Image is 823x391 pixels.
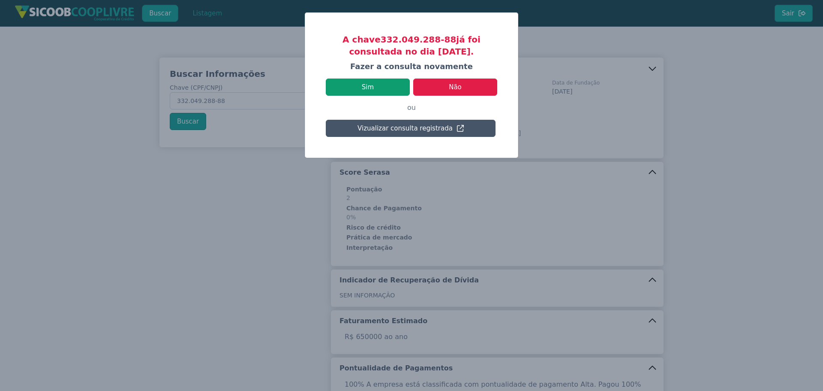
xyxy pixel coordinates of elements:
[326,61,497,72] h4: Fazer a consulta novamente
[326,96,497,120] p: ou
[413,79,497,96] button: Não
[326,33,497,58] h3: A chave 332.049.288-88 já foi consultada no dia [DATE].
[326,120,496,137] button: Vizualizar consulta registrada
[326,79,410,96] button: Sim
